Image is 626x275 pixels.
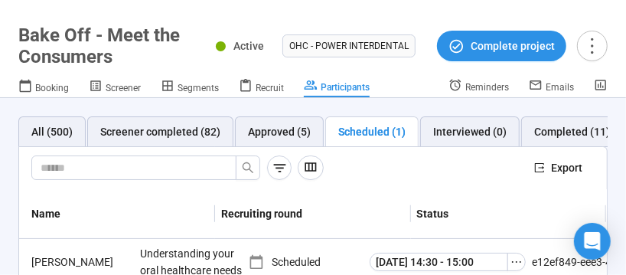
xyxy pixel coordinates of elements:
a: Reminders [448,78,509,97]
span: Participants [321,82,370,93]
span: Recruit [256,83,284,93]
span: ellipsis [510,256,523,268]
a: Emails [529,78,574,97]
span: Screener [106,83,141,93]
div: Completed (11) [534,123,610,140]
span: Segments [178,83,219,93]
span: OHC - Power Interdental [289,38,409,54]
button: Complete project [437,31,566,61]
button: ellipsis [507,253,526,271]
div: Screener completed (82) [100,123,220,140]
div: All (500) [31,123,73,140]
span: Booking [35,83,69,93]
span: Export [551,159,582,176]
div: [PERSON_NAME] [25,254,134,270]
span: Emails [546,82,574,93]
a: Screener [89,78,141,98]
div: Scheduled (1) [338,123,406,140]
button: more [577,31,608,61]
button: [DATE] 14:30 - 15:00 [370,253,508,271]
button: exportExport [522,156,595,180]
span: Active [233,40,264,52]
a: Segments [161,78,219,98]
th: Status [411,189,607,239]
span: more [582,35,602,56]
h1: Bake Off - Meet the Consumers [18,25,197,67]
span: [DATE] 14:30 - 15:00 [376,254,474,270]
a: Booking [18,78,69,98]
div: Open Intercom Messenger [574,223,611,260]
th: Recruiting round [215,189,411,239]
div: Interviewed (0) [433,123,507,140]
a: Recruit [239,78,284,98]
span: export [534,162,545,173]
div: Scheduled [249,254,364,270]
button: search [236,156,260,180]
div: Approved (5) [248,123,311,140]
span: Complete project [471,38,555,54]
a: Participants [304,78,370,98]
span: Reminders [465,82,509,93]
span: search [242,162,254,174]
th: Name [19,189,215,239]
